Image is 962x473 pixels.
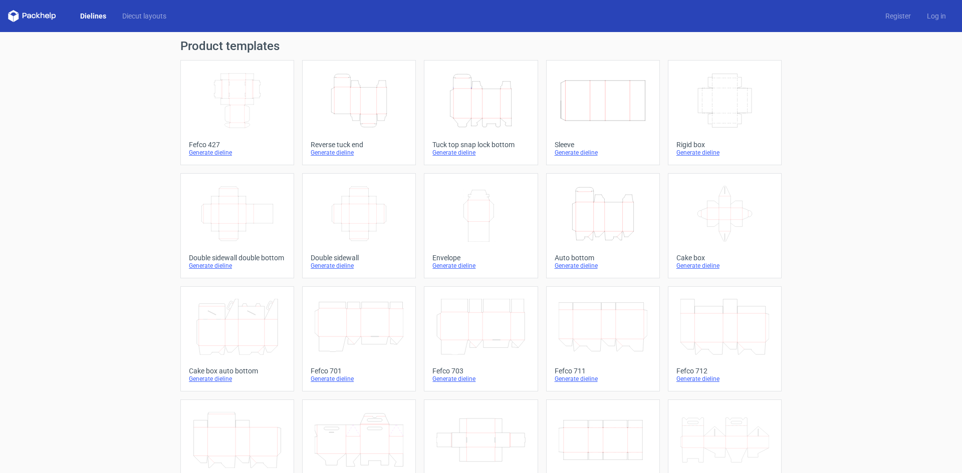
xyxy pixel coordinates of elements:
[555,367,651,375] div: Fefco 711
[180,40,782,52] h1: Product templates
[432,367,529,375] div: Fefco 703
[555,254,651,262] div: Auto bottom
[432,375,529,383] div: Generate dieline
[72,11,114,21] a: Dielines
[180,286,294,391] a: Cake box auto bottomGenerate dieline
[189,254,286,262] div: Double sidewall double bottom
[432,149,529,157] div: Generate dieline
[877,11,919,21] a: Register
[424,173,538,278] a: EnvelopeGenerate dieline
[676,375,773,383] div: Generate dieline
[189,375,286,383] div: Generate dieline
[114,11,174,21] a: Diecut layouts
[676,254,773,262] div: Cake box
[189,149,286,157] div: Generate dieline
[555,262,651,270] div: Generate dieline
[555,141,651,149] div: Sleeve
[546,286,660,391] a: Fefco 711Generate dieline
[180,173,294,278] a: Double sidewall double bottomGenerate dieline
[311,262,407,270] div: Generate dieline
[180,60,294,165] a: Fefco 427Generate dieline
[311,367,407,375] div: Fefco 701
[676,149,773,157] div: Generate dieline
[432,141,529,149] div: Tuck top snap lock bottom
[555,375,651,383] div: Generate dieline
[668,286,782,391] a: Fefco 712Generate dieline
[424,286,538,391] a: Fefco 703Generate dieline
[432,254,529,262] div: Envelope
[311,375,407,383] div: Generate dieline
[189,367,286,375] div: Cake box auto bottom
[311,141,407,149] div: Reverse tuck end
[676,367,773,375] div: Fefco 712
[546,173,660,278] a: Auto bottomGenerate dieline
[676,141,773,149] div: Rigid box
[302,173,416,278] a: Double sidewallGenerate dieline
[668,60,782,165] a: Rigid boxGenerate dieline
[919,11,954,21] a: Log in
[668,173,782,278] a: Cake boxGenerate dieline
[676,262,773,270] div: Generate dieline
[189,262,286,270] div: Generate dieline
[424,60,538,165] a: Tuck top snap lock bottomGenerate dieline
[546,60,660,165] a: SleeveGenerate dieline
[311,149,407,157] div: Generate dieline
[311,254,407,262] div: Double sidewall
[189,141,286,149] div: Fefco 427
[302,286,416,391] a: Fefco 701Generate dieline
[555,149,651,157] div: Generate dieline
[302,60,416,165] a: Reverse tuck endGenerate dieline
[432,262,529,270] div: Generate dieline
